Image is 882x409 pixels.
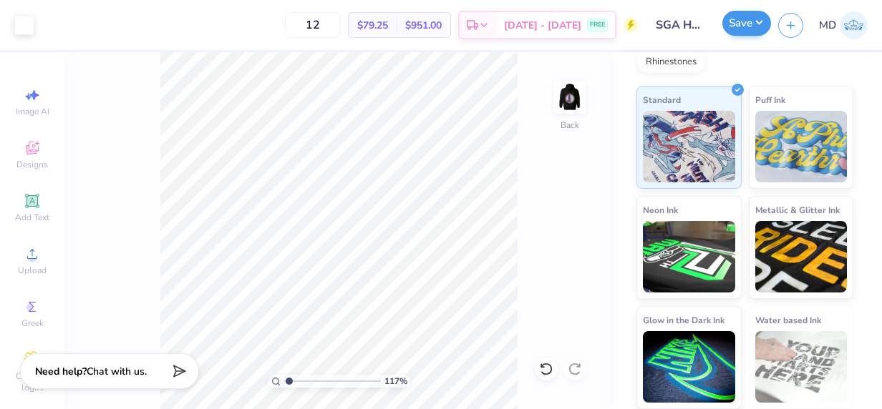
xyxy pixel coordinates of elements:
[7,370,57,393] span: Clipart & logos
[21,317,44,329] span: Greek
[755,331,848,403] img: Water based Ink
[643,312,724,327] span: Glow in the Dark Ink
[16,106,49,117] span: Image AI
[643,331,735,403] img: Glow in the Dark Ink
[561,119,579,132] div: Back
[357,18,388,33] span: $79.25
[35,365,87,378] strong: Need help?
[819,17,836,34] span: MD
[643,221,735,292] img: Neon Ink
[755,92,785,107] span: Puff Ink
[15,212,49,223] span: Add Text
[645,11,715,39] input: Untitled Design
[643,92,681,107] span: Standard
[643,111,735,182] img: Standard
[819,11,868,39] a: MD
[384,375,407,388] span: 117 %
[405,18,442,33] span: $951.00
[590,20,605,30] span: FREE
[840,11,868,39] img: Mary Dewey
[16,159,48,170] span: Designs
[18,265,47,276] span: Upload
[755,202,840,217] span: Metallic & Glitter Ink
[643,202,678,217] span: Neon Ink
[755,221,848,292] img: Metallic & Glitter Ink
[755,312,821,327] span: Water based Ink
[87,365,147,378] span: Chat with us.
[556,83,584,112] img: Back
[755,111,848,182] img: Puff Ink
[722,11,771,36] button: Save
[504,18,581,33] span: [DATE] - [DATE]
[636,51,706,73] div: Rhinestones
[285,12,341,38] input: – –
